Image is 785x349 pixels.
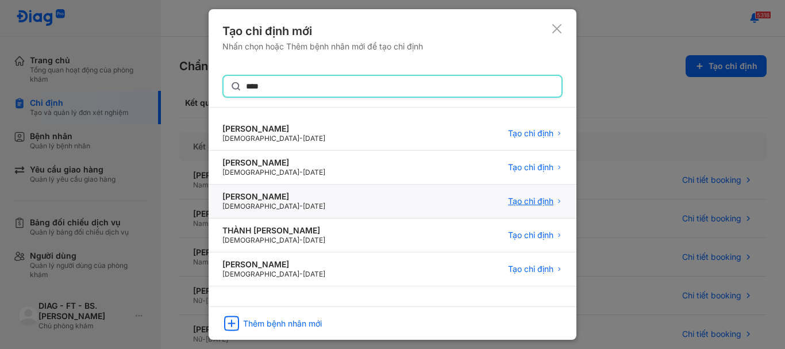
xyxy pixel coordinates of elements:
span: [DEMOGRAPHIC_DATA] [222,202,299,210]
span: - [299,202,303,210]
div: [PERSON_NAME] [222,259,325,270]
span: Tạo chỉ định [508,196,553,206]
span: Tạo chỉ định [508,230,553,240]
span: [DEMOGRAPHIC_DATA] [222,270,299,278]
span: Tạo chỉ định [508,128,553,139]
span: [DATE] [303,236,325,244]
span: [DEMOGRAPHIC_DATA] [222,134,299,143]
span: [DATE] [303,270,325,278]
span: [DEMOGRAPHIC_DATA] [222,236,299,244]
span: - [299,236,303,244]
span: [DEMOGRAPHIC_DATA] [222,168,299,177]
span: - [299,168,303,177]
div: Tạo chỉ định mới [222,23,423,39]
span: - [299,134,303,143]
div: Nhấn chọn hoặc Thêm bệnh nhân mới để tạo chỉ định [222,41,423,52]
span: [DATE] [303,134,325,143]
span: Tạo chỉ định [508,162,553,172]
span: Tạo chỉ định [508,264,553,274]
div: THÀNH [PERSON_NAME] [222,225,325,236]
div: Thêm bệnh nhân mới [243,319,322,329]
div: [PERSON_NAME] [222,158,325,168]
div: [PERSON_NAME] [222,124,325,134]
span: - [299,270,303,278]
span: [DATE] [303,202,325,210]
div: [PERSON_NAME] [222,191,325,202]
span: [DATE] [303,168,325,177]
